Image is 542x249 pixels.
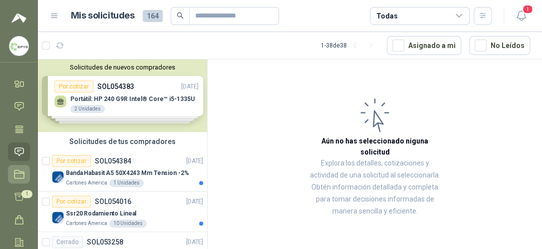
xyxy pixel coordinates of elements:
[87,238,123,245] p: SOL053258
[38,59,207,132] div: Solicitudes de nuevos compradoresPor cotizarSOL054383[DATE] Portátil: HP 240 G9R Intel® Core™ i5-...
[71,8,135,23] h1: Mis solicitudes
[469,36,530,55] button: No Leídos
[376,10,397,21] div: Todas
[38,132,207,151] div: Solicitudes de tus compradores
[52,236,83,248] div: Cerrado
[387,36,461,55] button: Asignado a mi
[177,12,184,19] span: search
[522,4,533,14] span: 1
[52,155,91,167] div: Por cotizar
[186,197,203,206] p: [DATE]
[38,191,207,232] a: Por cotizarSOL054016[DATE] Company LogoSsr20 Rodamiento LinealCartones America10 Unidades
[52,211,64,223] img: Company Logo
[52,195,91,207] div: Por cotizar
[52,171,64,183] img: Company Logo
[109,219,147,227] div: 10 Unidades
[9,36,28,55] img: Company Logo
[186,156,203,166] p: [DATE]
[95,157,131,164] p: SOL054384
[186,237,203,247] p: [DATE]
[66,219,107,227] p: Cartones America
[95,198,131,205] p: SOL054016
[8,187,30,206] a: 1
[42,63,203,71] button: Solicitudes de nuevos compradores
[109,179,144,187] div: 1 Unidades
[512,7,530,25] button: 1
[307,135,442,157] h3: Aún no has seleccionado niguna solicitud
[143,10,163,22] span: 164
[66,209,136,218] p: Ssr20 Rodamiento Lineal
[38,151,207,191] a: Por cotizarSOL054384[DATE] Company LogoBanda Habasit A5 50X4243 Mm Tension -2%Cartones America1 U...
[66,168,189,178] p: Banda Habasit A5 50X4243 Mm Tension -2%
[21,190,32,198] span: 1
[11,12,26,24] img: Logo peakr
[321,37,379,53] div: 1 - 38 de 38
[307,157,442,217] p: Explora los detalles, cotizaciones y actividad de una solicitud al seleccionarla. Obtén informaci...
[66,179,107,187] p: Cartones America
